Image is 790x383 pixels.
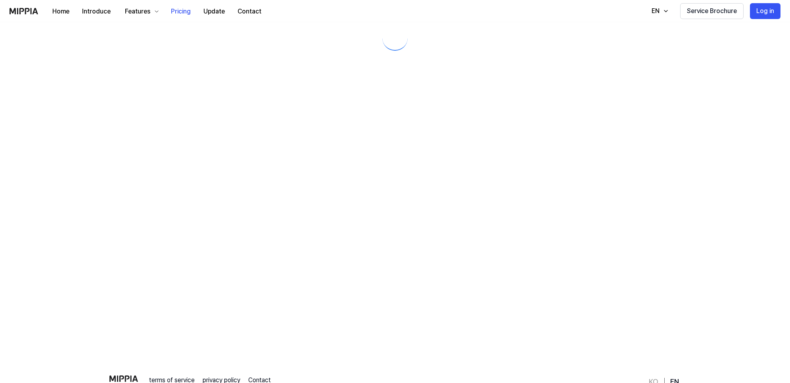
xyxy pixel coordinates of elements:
button: EN [644,3,674,19]
img: logo [10,8,38,14]
img: logo [109,375,138,382]
a: Pricing [165,0,197,22]
div: EN [650,6,661,16]
button: Contact [231,4,268,19]
a: Update [197,0,231,22]
button: Pricing [165,4,197,19]
button: Update [197,4,231,19]
button: Introduce [76,4,117,19]
button: Service Brochure [680,3,744,19]
button: Log in [750,3,780,19]
div: Features [123,7,152,16]
button: Features [117,4,165,19]
button: Home [46,4,76,19]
